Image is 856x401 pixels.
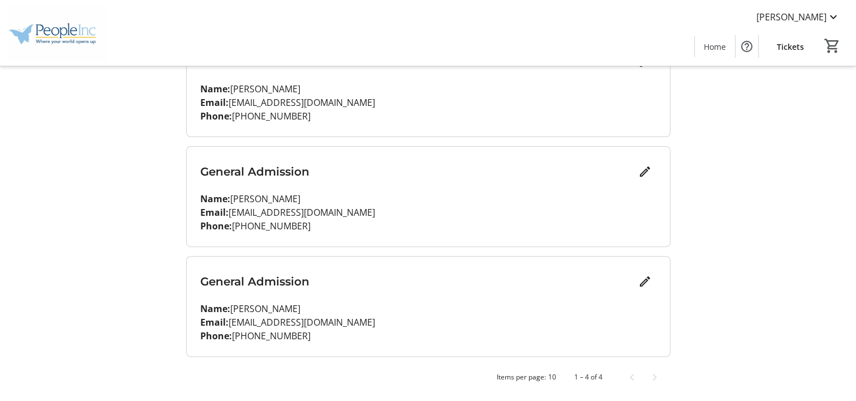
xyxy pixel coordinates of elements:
[200,96,656,109] p: [EMAIL_ADDRESS][DOMAIN_NAME]
[200,316,229,329] strong: Email:
[621,366,643,389] button: Previous page
[200,193,230,205] strong: Name:
[200,96,229,109] strong: Email:
[777,41,804,53] span: Tickets
[497,372,546,382] div: Items per page:
[200,273,634,290] h3: General Admission
[200,330,232,342] strong: Phone:
[200,302,230,315] strong: Name:
[634,270,656,293] button: Edit
[756,10,827,24] span: [PERSON_NAME]
[548,372,556,382] div: 10
[747,8,849,26] button: [PERSON_NAME]
[643,366,666,389] button: Next page
[200,83,230,95] strong: Name:
[200,302,656,315] p: [PERSON_NAME]
[200,109,656,123] p: [PHONE_NUMBER]
[200,192,656,206] p: [PERSON_NAME]
[695,36,735,57] a: Home
[704,41,726,53] span: Home
[768,36,813,57] a: Tickets
[200,110,232,122] strong: Phone:
[574,372,603,382] div: 1 – 4 of 4
[200,206,656,219] p: [EMAIL_ADDRESS][DOMAIN_NAME]
[200,82,656,96] p: [PERSON_NAME]
[200,220,232,232] strong: Phone:
[822,36,842,56] button: Cart
[200,315,656,329] p: [EMAIL_ADDRESS][DOMAIN_NAME]
[735,35,758,58] button: Help
[200,163,634,180] h3: General Admission
[634,160,656,183] button: Edit
[200,219,656,233] p: [PHONE_NUMBER]
[200,329,656,343] p: [PHONE_NUMBER]
[200,206,229,219] strong: Email:
[7,5,107,61] img: People Inc.'s Logo
[186,366,670,389] mat-paginator: Select page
